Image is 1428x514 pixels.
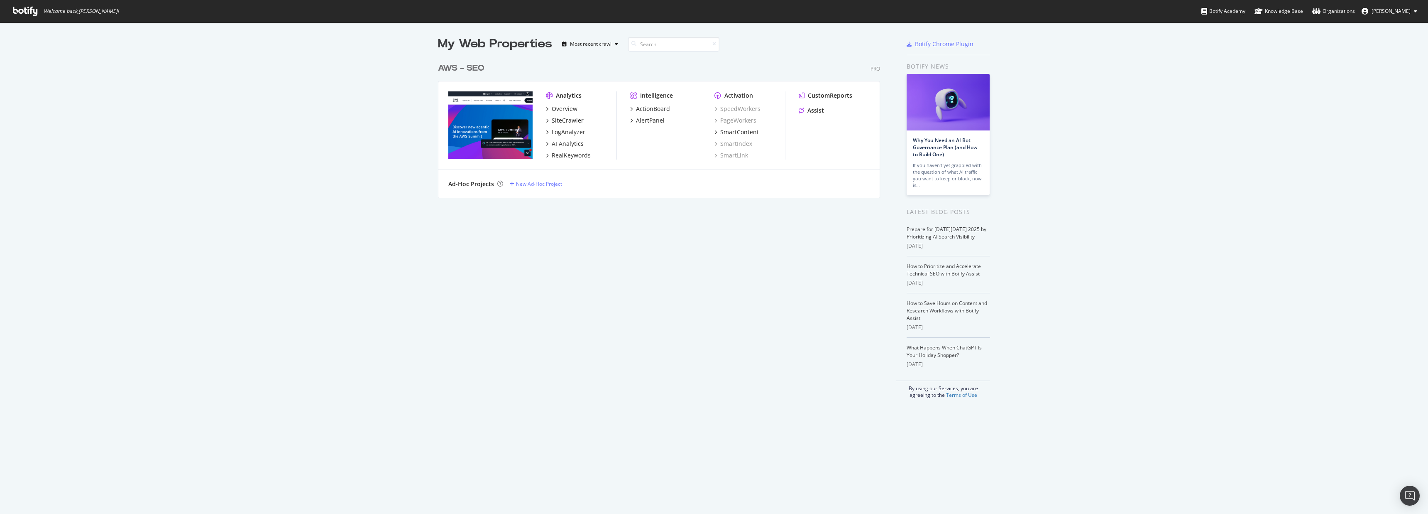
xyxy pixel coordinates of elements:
[552,116,584,125] div: SiteCrawler
[640,91,673,100] div: Intelligence
[907,344,982,359] a: What Happens When ChatGPT Is Your Holiday Shopper?
[913,162,983,189] div: If you haven’t yet grappled with the question of what AI traffic you want to keep or block, now is…
[714,116,756,125] a: PageWorkers
[946,391,977,398] a: Terms of Use
[1400,486,1420,506] div: Open Intercom Messenger
[516,180,562,187] div: New Ad-Hoc Project
[1355,5,1424,18] button: [PERSON_NAME]
[714,151,748,160] a: SmartLink
[907,263,981,277] a: How to Prioritize and Accelerate Technical SEO with Botify Assist
[636,116,665,125] div: AlertPanel
[714,128,759,136] a: SmartContent
[907,324,990,331] div: [DATE]
[559,37,621,51] button: Most recent crawl
[630,116,665,125] a: AlertPanel
[907,361,990,368] div: [DATE]
[907,62,990,71] div: Botify news
[915,40,973,48] div: Botify Chrome Plugin
[907,74,990,130] img: Why You Need an AI Bot Governance Plan (and How to Build One)
[438,36,552,52] div: My Web Properties
[546,140,584,148] a: AI Analytics
[546,116,584,125] a: SiteCrawler
[448,91,533,159] img: aws.amazon.com
[870,65,880,72] div: Pro
[907,207,990,216] div: Latest Blog Posts
[907,300,987,322] a: How to Save Hours on Content and Research Workflows with Botify Assist
[628,37,719,52] input: Search
[907,226,986,240] a: Prepare for [DATE][DATE] 2025 by Prioritizing AI Search Visibility
[907,242,990,250] div: [DATE]
[44,8,119,15] span: Welcome back, [PERSON_NAME] !
[1254,7,1303,15] div: Knowledge Base
[438,52,887,198] div: grid
[438,62,484,74] div: AWS - SEO
[552,128,585,136] div: LogAnalyzer
[1312,7,1355,15] div: Organizations
[907,40,973,48] a: Botify Chrome Plugin
[448,180,494,188] div: Ad-Hoc Projects
[714,105,760,113] a: SpeedWorkers
[807,106,824,115] div: Assist
[907,279,990,287] div: [DATE]
[636,105,670,113] div: ActionBoard
[808,91,852,100] div: CustomReports
[546,151,591,160] a: RealKeywords
[720,128,759,136] div: SmartContent
[546,128,585,136] a: LogAnalyzer
[1372,7,1411,15] span: Alex Arriaga
[1201,7,1245,15] div: Botify Academy
[896,381,990,398] div: By using our Services, you are agreeing to the
[630,105,670,113] a: ActionBoard
[552,151,591,160] div: RealKeywords
[510,180,562,187] a: New Ad-Hoc Project
[714,140,752,148] a: SmartIndex
[556,91,582,100] div: Analytics
[552,105,577,113] div: Overview
[799,106,824,115] a: Assist
[799,91,852,100] a: CustomReports
[724,91,753,100] div: Activation
[913,137,978,158] a: Why You Need an AI Bot Governance Plan (and How to Build One)
[438,62,488,74] a: AWS - SEO
[552,140,584,148] div: AI Analytics
[546,105,577,113] a: Overview
[570,42,611,47] div: Most recent crawl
